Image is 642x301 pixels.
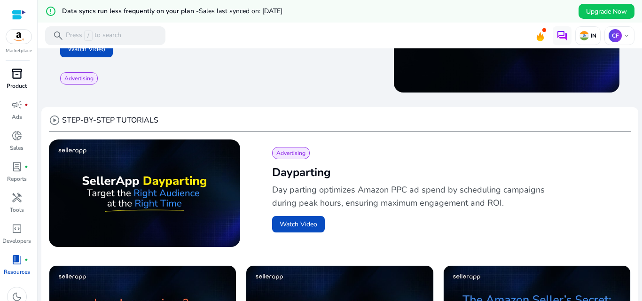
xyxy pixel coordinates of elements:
[24,103,28,107] span: fiber_manual_record
[62,8,282,15] h5: Data syncs run less frequently on your plan -
[11,99,23,110] span: campaign
[49,115,158,126] div: STEP-BY-STEP TUTORIALS
[24,165,28,169] span: fiber_manual_record
[6,47,32,54] p: Marketplace
[49,139,240,247] img: maxresdefault.jpg
[7,82,27,90] p: Product
[272,183,547,209] p: Day parting optimizes Amazon PPC ad spend by scheduling campaigns during peak hours, ensuring max...
[4,268,30,276] p: Resources
[10,144,23,152] p: Sales
[586,7,627,16] span: Upgrade Now
[11,130,23,141] span: donut_small
[11,161,23,172] span: lab_profile
[623,32,630,39] span: keyboard_arrow_down
[11,192,23,203] span: handyman
[12,113,22,121] p: Ads
[579,31,589,40] img: in.svg
[579,4,634,19] button: Upgrade Now
[272,216,325,232] button: Watch Video
[49,115,60,126] span: play_circle
[609,29,622,42] p: CF
[24,258,28,262] span: fiber_manual_record
[7,175,27,183] p: Reports
[2,237,31,245] p: Developers
[11,223,23,234] span: code_blocks
[272,165,616,180] h2: Dayparting
[53,30,64,41] span: search
[64,75,94,82] span: Advertising
[199,7,282,15] span: Sales last synced on: [DATE]
[6,30,31,44] img: amazon.svg
[45,6,56,17] mat-icon: error_outline
[11,68,23,79] span: inventory_2
[589,32,596,39] p: IN
[66,31,121,41] p: Press to search
[276,149,305,157] span: Advertising
[10,206,24,214] p: Tools
[84,31,93,41] span: /
[11,254,23,265] span: book_4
